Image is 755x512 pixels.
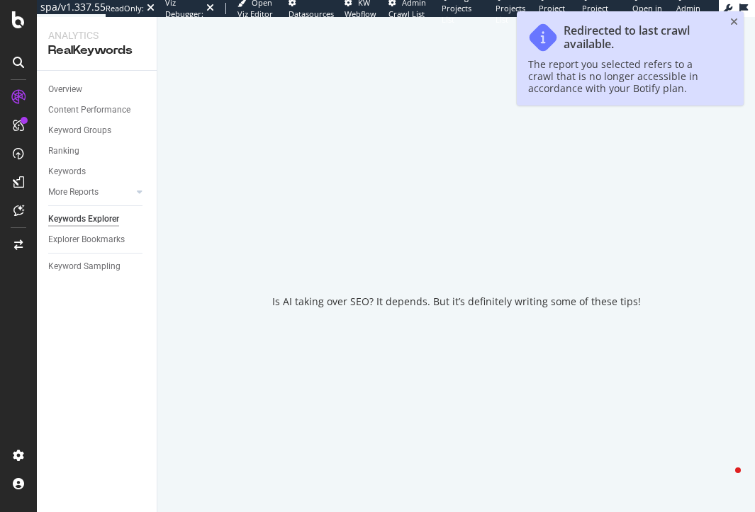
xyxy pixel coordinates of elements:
[48,42,145,59] div: RealKeywords
[528,58,718,94] div: The report you selected refers to a crawl that is no longer accessible in accordance with your Bo...
[48,144,79,159] div: Ranking
[48,232,125,247] div: Explorer Bookmarks
[48,185,133,200] a: More Reports
[48,232,147,247] a: Explorer Bookmarks
[289,8,334,19] span: Datasources
[48,212,119,227] div: Keywords Explorer
[582,3,611,25] span: Project Settings
[48,259,121,274] div: Keyword Sampling
[48,82,82,97] div: Overview
[272,295,641,309] div: Is AI taking over SEO? It depends. But it’s definitely writing some of these tips!
[48,164,147,179] a: Keywords
[707,464,741,498] iframe: Intercom live chat
[48,123,111,138] div: Keyword Groups
[48,259,147,274] a: Keyword Sampling
[48,212,147,227] a: Keywords Explorer
[48,28,145,42] div: Analytics
[48,144,147,159] a: Ranking
[48,82,147,97] a: Overview
[564,24,718,51] div: Redirected to last crawl available.
[48,164,86,179] div: Keywords
[106,3,144,14] div: ReadOnly:
[676,3,700,25] span: Admin Page
[48,103,147,118] a: Content Performance
[48,103,130,118] div: Content Performance
[539,3,565,25] span: Project Page
[48,185,99,200] div: More Reports
[632,3,662,25] span: Open in dev
[48,123,147,138] a: Keyword Groups
[406,221,508,272] div: animation
[496,3,525,25] span: Projects List
[730,17,738,27] div: close toast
